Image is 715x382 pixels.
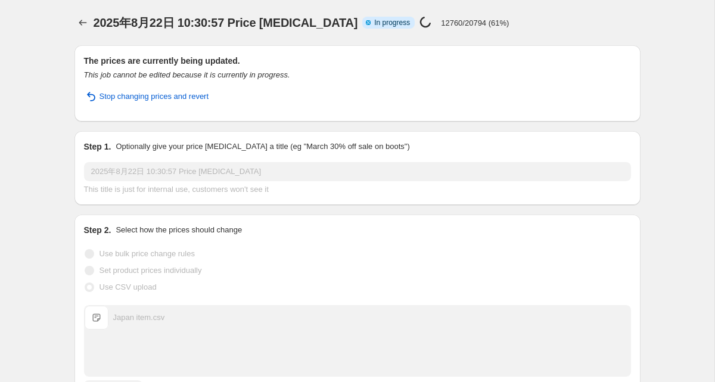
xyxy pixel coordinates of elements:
[116,224,242,236] p: Select how the prices should change
[113,312,165,324] div: Japan item.csv
[441,18,509,27] p: 12760/20794 (61%)
[94,16,358,29] span: 2025年8月22日 10:30:57 Price [MEDICAL_DATA]
[100,266,202,275] span: Set product prices individually
[84,70,290,79] i: This job cannot be edited because it is currently in progress.
[100,91,209,103] span: Stop changing prices and revert
[84,224,111,236] h2: Step 2.
[84,185,269,194] span: This title is just for internal use, customers won't see it
[77,87,216,106] button: Stop changing prices and revert
[84,141,111,153] h2: Step 1.
[100,249,195,258] span: Use bulk price change rules
[84,162,631,181] input: 30% off holiday sale
[374,18,410,27] span: In progress
[74,14,91,31] button: Price change jobs
[84,55,631,67] h2: The prices are currently being updated.
[100,282,157,291] span: Use CSV upload
[116,141,409,153] p: Optionally give your price [MEDICAL_DATA] a title (eg "March 30% off sale on boots")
